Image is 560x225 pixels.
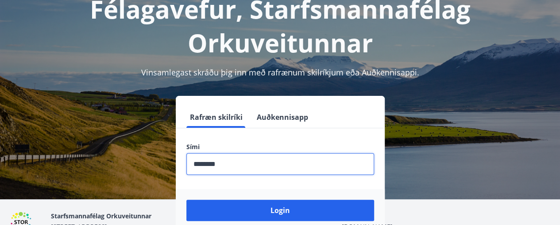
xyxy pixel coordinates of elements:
span: Vinsamlegast skráðu þig inn með rafrænum skilríkjum eða Auðkennisappi. [141,67,419,78]
span: Starfsmannafélag Orkuveitunnar [51,212,151,220]
label: Sími [186,142,374,151]
button: Rafræn skilríki [186,107,246,128]
button: Auðkennisapp [253,107,312,128]
button: Login [186,200,374,221]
